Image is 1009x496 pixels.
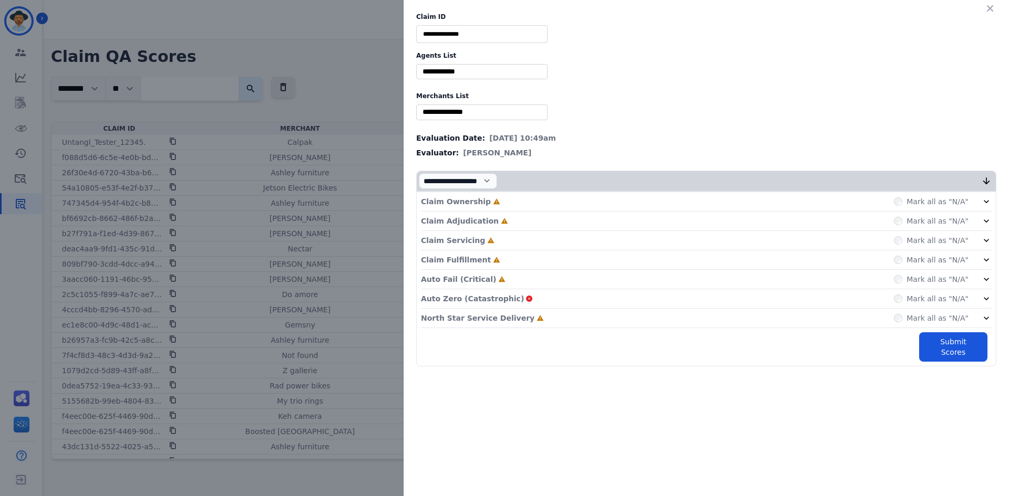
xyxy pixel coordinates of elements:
[907,255,969,265] label: Mark all as "N/A"
[416,133,996,143] div: Evaluation Date:
[416,51,996,60] label: Agents List
[421,313,534,323] p: North Star Service Delivery
[419,66,545,77] ul: selected options
[421,255,491,265] p: Claim Fulfillment
[421,235,485,246] p: Claim Servicing
[421,293,524,304] p: Auto Zero (Catastrophic)
[416,92,996,100] label: Merchants List
[907,196,969,207] label: Mark all as "N/A"
[421,274,496,284] p: Auto Fail (Critical)
[421,196,491,207] p: Claim Ownership
[489,133,556,143] span: [DATE] 10:49am
[419,107,545,118] ul: selected options
[907,293,969,304] label: Mark all as "N/A"
[919,332,987,362] button: Submit Scores
[416,147,996,158] div: Evaluator:
[907,216,969,226] label: Mark all as "N/A"
[907,313,969,323] label: Mark all as "N/A"
[421,216,499,226] p: Claim Adjudication
[416,13,996,21] label: Claim ID
[907,274,969,284] label: Mark all as "N/A"
[907,235,969,246] label: Mark all as "N/A"
[463,147,531,158] span: [PERSON_NAME]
